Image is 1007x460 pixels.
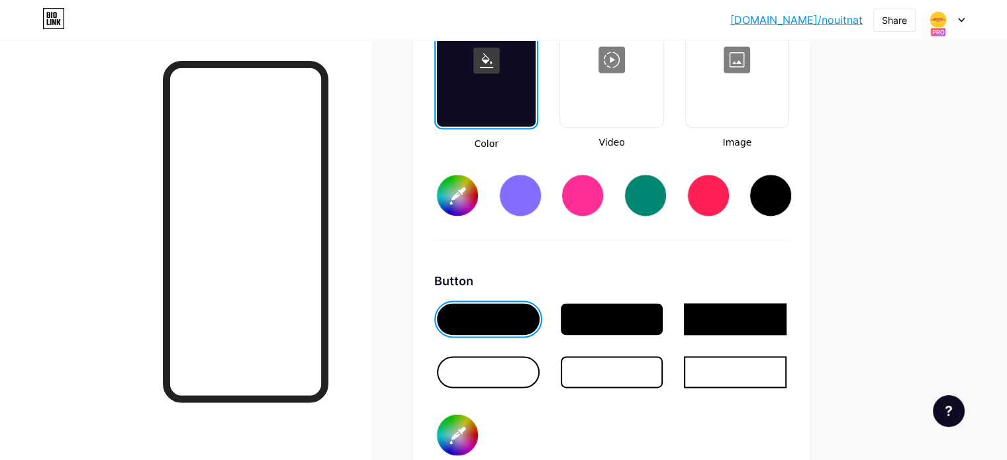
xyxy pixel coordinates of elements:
[926,7,951,32] img: nouitnat
[730,12,863,28] a: [DOMAIN_NAME]/nouitnat
[559,136,663,150] span: Video
[434,272,789,290] div: Button
[685,136,789,150] span: Image
[434,137,538,151] span: Color
[882,13,907,27] div: Share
